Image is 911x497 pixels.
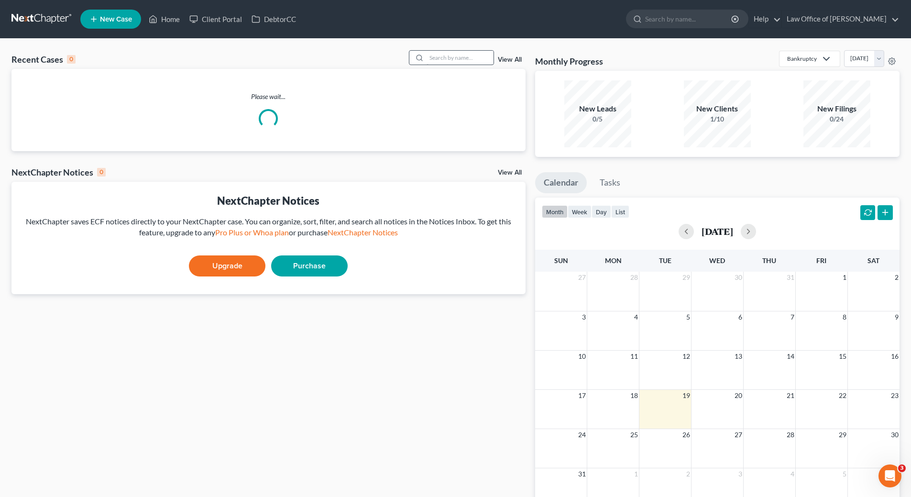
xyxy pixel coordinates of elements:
a: Home [144,11,185,28]
span: 28 [629,272,639,283]
span: 12 [681,351,691,362]
span: Sun [554,256,568,265]
span: 19 [681,390,691,401]
span: 30 [734,272,743,283]
button: month [542,205,568,218]
span: 15 [838,351,847,362]
span: 3 [898,464,906,472]
div: New Leads [564,103,631,114]
span: 1 [842,272,847,283]
span: 21 [786,390,795,401]
div: NextChapter Notices [19,193,518,208]
span: 3 [581,311,587,323]
span: 27 [734,429,743,441]
span: 28 [786,429,795,441]
span: Thu [762,256,776,265]
a: Upgrade [189,255,265,276]
div: Recent Cases [11,54,76,65]
span: 10 [577,351,587,362]
span: Tue [659,256,671,265]
span: 20 [734,390,743,401]
a: DebtorCC [247,11,301,28]
span: 2 [685,468,691,480]
span: 16 [890,351,900,362]
h2: [DATE] [702,226,733,236]
a: NextChapter Notices [328,228,398,237]
a: View All [498,169,522,176]
span: Sat [867,256,879,265]
span: Fri [816,256,826,265]
span: 5 [842,468,847,480]
span: 3 [737,468,743,480]
button: week [568,205,592,218]
span: 25 [629,429,639,441]
span: 5 [685,311,691,323]
span: 2 [894,272,900,283]
span: 4 [790,468,795,480]
div: NextChapter Notices [11,166,106,178]
span: 14 [786,351,795,362]
span: 8 [842,311,847,323]
span: 29 [681,272,691,283]
input: Search by name... [427,51,494,65]
span: 11 [629,351,639,362]
a: Calendar [535,172,587,193]
input: Search by name... [645,10,733,28]
button: list [611,205,629,218]
a: Purchase [271,255,348,276]
span: 7 [790,311,795,323]
span: 13 [734,351,743,362]
span: New Case [100,16,132,23]
a: Pro Plus or Whoa plan [215,228,289,237]
div: New Clients [684,103,751,114]
span: 1 [633,468,639,480]
div: New Filings [803,103,870,114]
span: 23 [890,390,900,401]
span: 31 [577,468,587,480]
span: 24 [577,429,587,441]
span: Wed [709,256,725,265]
div: 0 [67,55,76,64]
div: 0 [97,168,106,177]
a: View All [498,56,522,63]
div: 0/5 [564,114,631,124]
button: day [592,205,611,218]
a: Help [749,11,781,28]
a: Tasks [591,172,629,193]
span: 30 [890,429,900,441]
iframe: Intercom live chat [878,464,901,487]
div: NextChapter saves ECF notices directly to your NextChapter case. You can organize, sort, filter, ... [19,216,518,238]
span: 31 [786,272,795,283]
span: 6 [737,311,743,323]
span: 27 [577,272,587,283]
div: 1/10 [684,114,751,124]
span: Mon [605,256,622,265]
p: Please wait... [11,92,526,101]
span: 4 [633,311,639,323]
a: Client Portal [185,11,247,28]
span: 29 [838,429,847,441]
span: 9 [894,311,900,323]
div: Bankruptcy [787,55,817,63]
span: 26 [681,429,691,441]
div: 0/24 [803,114,870,124]
span: 17 [577,390,587,401]
span: 18 [629,390,639,401]
h3: Monthly Progress [535,55,603,67]
a: Law Office of [PERSON_NAME] [782,11,899,28]
span: 22 [838,390,847,401]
